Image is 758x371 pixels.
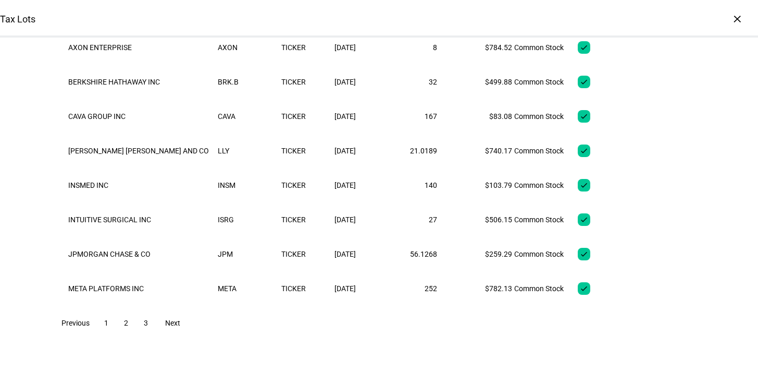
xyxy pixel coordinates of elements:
div: INTUITIVE SURGICAL INC [68,216,216,224]
span: [DATE] [334,147,356,155]
span: [DATE] [334,181,356,189]
div: JPMORGAN CHASE & CO [68,250,216,258]
div: INSM [218,181,279,189]
div: Common Stock [514,250,576,258]
button: 3 [136,313,155,333]
mat-icon: check [580,284,588,293]
div: INSMED INC [68,181,216,189]
div: Common Stock [514,284,576,293]
div: Common Stock [514,112,576,121]
div: $740.17 [439,147,512,155]
span: 3 [144,319,148,327]
div: BERKSHIRE HATHAWAY INC [68,78,216,86]
mat-icon: check [580,43,588,52]
div: Common Stock [514,43,576,52]
button: Next [156,313,190,333]
div: TICKER [281,112,332,121]
span: 27 [429,216,437,224]
span: [DATE] [334,216,356,224]
span: 8 [433,43,437,52]
button: 2 [117,313,135,333]
span: 32 [429,78,437,86]
div: $782.13 [439,284,512,293]
div: $259.29 [439,250,512,258]
div: TICKER [281,181,332,189]
div: TICKER [281,216,332,224]
span: 56.1268 [410,250,437,258]
span: [DATE] [334,43,356,52]
div: TICKER [281,284,332,293]
div: TICKER [281,147,332,155]
div: CAVA GROUP INC [68,112,216,121]
div: Common Stock [514,78,576,86]
mat-icon: check [580,147,588,155]
mat-icon: check [580,181,588,189]
div: TICKER [281,250,332,258]
div: AXON [218,43,279,52]
div: $103.79 [439,181,512,189]
div: $506.15 [439,216,512,224]
mat-icon: check [580,78,588,86]
div: BRK.B [218,78,279,86]
div: META [218,284,279,293]
div: [PERSON_NAME] [PERSON_NAME] AND CO [68,147,216,155]
div: CAVA [218,112,279,121]
span: 2 [124,319,128,327]
div: × [729,10,745,27]
mat-icon: check [580,216,588,224]
div: TICKER [281,78,332,86]
div: TICKER [281,43,332,52]
div: Common Stock [514,181,576,189]
div: Common Stock [514,216,576,224]
span: [DATE] [334,250,356,258]
mat-icon: check [580,250,588,258]
div: $784.52 [439,43,512,52]
span: Next [165,319,180,327]
div: LLY [218,147,279,155]
mat-icon: check [580,112,588,121]
span: [DATE] [334,112,356,121]
div: ISRG [218,216,279,224]
div: $83.08 [439,112,512,121]
span: 140 [425,181,437,189]
div: $499.88 [439,78,512,86]
span: 167 [425,112,437,121]
span: [DATE] [334,284,356,293]
span: 21.0189 [410,147,437,155]
span: 252 [425,284,437,293]
div: Common Stock [514,147,576,155]
span: [DATE] [334,78,356,86]
div: AXON ENTERPRISE [68,43,216,52]
div: META PLATFORMS INC [68,284,216,293]
div: JPM [218,250,279,258]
